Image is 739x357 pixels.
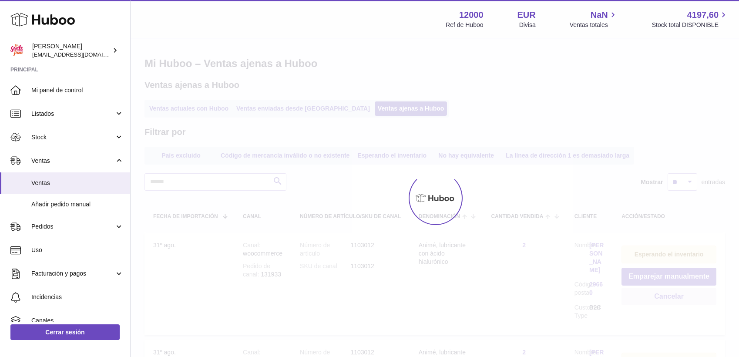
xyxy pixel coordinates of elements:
[32,42,111,59] div: [PERSON_NAME]
[687,9,719,21] span: 4197,60
[570,9,618,29] a: NaN Ventas totales
[10,44,24,57] img: mar@ensuelofirme.com
[31,293,124,301] span: Incidencias
[31,246,124,254] span: Uso
[31,133,114,141] span: Stock
[519,21,536,29] div: Divisa
[31,317,124,325] span: Canales
[517,9,536,21] strong: EUR
[652,9,729,29] a: 4197,60 Stock total DISPONIBLE
[10,324,120,340] a: Cerrar sesión
[591,9,608,21] span: NaN
[459,9,484,21] strong: 12000
[570,21,618,29] span: Ventas totales
[446,21,483,29] div: Ref de Huboo
[31,200,124,209] span: Añadir pedido manual
[652,21,729,29] span: Stock total DISPONIBLE
[31,86,124,94] span: Mi panel de control
[32,51,128,58] span: [EMAIL_ADDRESS][DOMAIN_NAME]
[31,157,114,165] span: Ventas
[31,110,114,118] span: Listados
[31,269,114,278] span: Facturación y pagos
[31,179,124,187] span: Ventas
[31,222,114,231] span: Pedidos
